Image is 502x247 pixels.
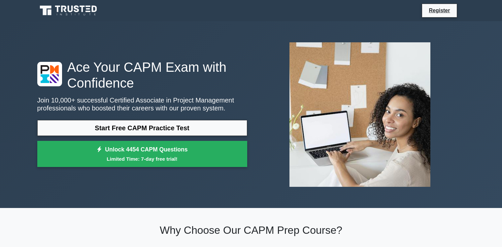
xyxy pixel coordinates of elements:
[425,6,454,15] a: Register
[46,155,239,163] small: Limited Time: 7-day free trial!
[37,141,247,167] a: Unlock 4454 CAPM QuestionsLimited Time: 7-day free trial!
[37,59,247,91] h1: Ace Your CAPM Exam with Confidence
[37,224,465,236] h2: Why Choose Our CAPM Prep Course?
[37,96,247,112] p: Join 10,000+ successful Certified Associate in Project Management professionals who boosted their...
[37,120,247,136] a: Start Free CAPM Practice Test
